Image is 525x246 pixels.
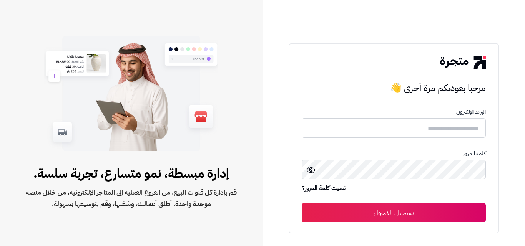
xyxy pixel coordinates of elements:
[25,164,238,183] span: إدارة مبسطة، نمو متسارع، تجربة سلسة.
[302,150,485,157] p: كلمة المرور
[302,183,346,194] a: نسيت كلمة المرور؟
[302,109,485,115] p: البريد الإلكترونى
[302,80,485,96] h3: مرحبا بعودتكم مرة أخرى 👋
[25,187,238,210] span: قم بإدارة كل قنوات البيع، من الفروع الفعلية إلى المتاجر الإلكترونية، من خلال منصة موحدة واحدة. أط...
[440,56,485,68] img: logo-2.png
[302,203,485,222] button: تسجيل الدخول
